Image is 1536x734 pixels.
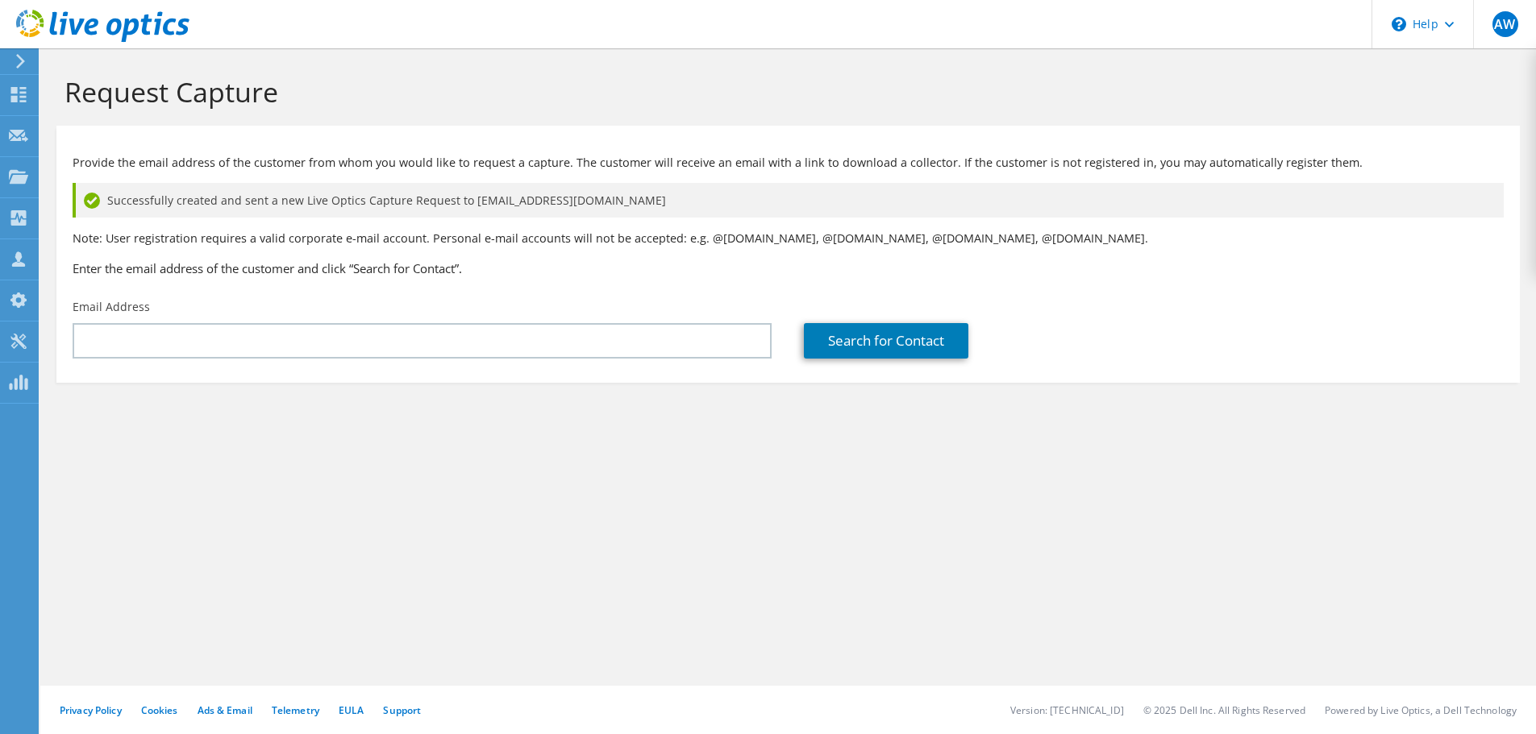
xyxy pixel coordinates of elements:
span: AW [1492,11,1518,37]
span: Successfully created and sent a new Live Optics Capture Request to [EMAIL_ADDRESS][DOMAIN_NAME] [107,192,666,209]
li: Powered by Live Optics, a Dell Technology [1325,703,1517,717]
p: Provide the email address of the customer from whom you would like to request a capture. The cust... [73,154,1504,172]
a: Search for Contact [804,323,968,359]
a: EULA [339,703,364,717]
a: Ads & Email [198,703,252,717]
a: Privacy Policy [60,703,122,717]
li: © 2025 Dell Inc. All Rights Reserved [1143,703,1305,717]
p: Note: User registration requires a valid corporate e-mail account. Personal e-mail accounts will ... [73,230,1504,247]
svg: \n [1392,17,1406,31]
label: Email Address [73,299,150,315]
a: Telemetry [272,703,319,717]
h3: Enter the email address of the customer and click “Search for Contact”. [73,259,1504,277]
h1: Request Capture [65,75,1504,109]
a: Support [383,703,421,717]
a: Cookies [141,703,178,717]
li: Version: [TECHNICAL_ID] [1010,703,1124,717]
